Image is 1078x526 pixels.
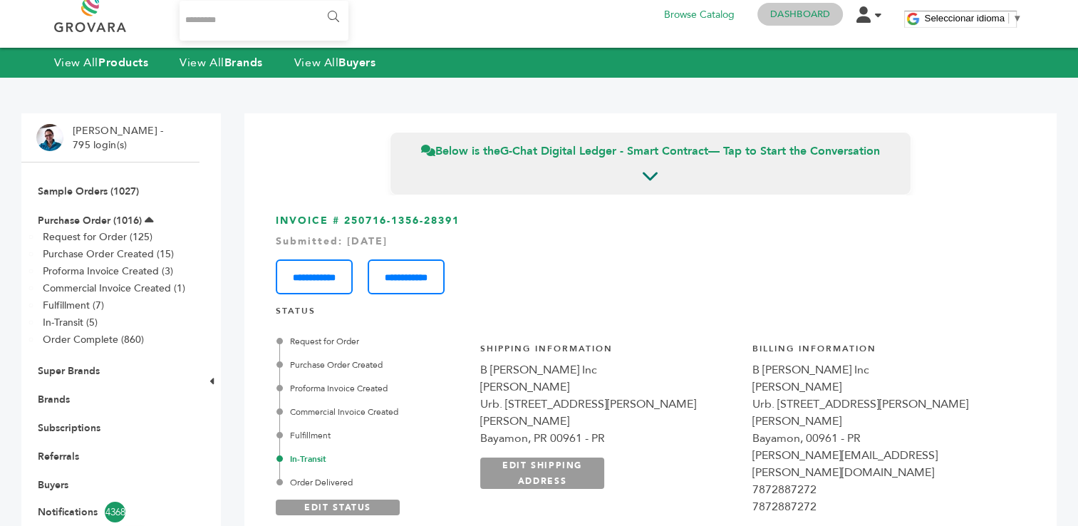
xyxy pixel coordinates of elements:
a: Notifications4368 [38,502,183,522]
h4: STATUS [276,305,1025,324]
strong: Buyers [338,55,375,71]
a: Seleccionar idioma​ [924,13,1022,24]
strong: Products [98,55,148,71]
a: Commercial Invoice Created (1) [43,282,185,295]
a: View AllBrands [180,55,263,71]
input: Search... [180,1,348,41]
a: View AllBuyers [294,55,376,71]
div: B [PERSON_NAME] Inc [752,361,1010,378]
strong: Brands [224,55,263,71]
div: Request for Order [279,335,465,348]
a: In-Transit (5) [43,316,98,329]
div: Order Delivered [279,476,465,489]
a: Browse Catalog [664,7,735,23]
strong: G-Chat Digital Ledger - Smart Contract [500,143,708,159]
a: Buyers [38,478,68,492]
div: In-Transit [279,453,465,465]
a: Purchase Order (1016) [38,214,142,227]
a: Purchase Order Created (15) [43,247,174,261]
span: Below is the — Tap to Start the Conversation [421,143,880,159]
div: Bayamon, PR 00961 - PR [480,430,738,447]
a: Order Complete (860) [43,333,144,346]
a: EDIT STATUS [276,500,400,515]
a: Subscriptions [38,421,100,435]
a: Referrals [38,450,79,463]
a: Request for Order (125) [43,230,152,244]
div: Fulfillment [279,429,465,442]
div: B [PERSON_NAME] Inc [480,361,738,378]
h4: Billing Information [752,343,1010,362]
li: [PERSON_NAME] - 795 login(s) [73,124,167,152]
div: Proforma Invoice Created [279,382,465,395]
a: Proforma Invoice Created (3) [43,264,173,278]
span: ▼ [1012,13,1022,24]
div: [PERSON_NAME] [752,378,1010,396]
div: Commercial Invoice Created [279,406,465,418]
div: Purchase Order Created [279,359,465,371]
a: Brands [38,393,70,406]
a: Sample Orders (1027) [38,185,139,198]
h4: Shipping Information [480,343,738,362]
div: 7872887272 [752,498,1010,515]
span: Seleccionar idioma [924,13,1005,24]
a: Dashboard [770,8,830,21]
a: EDIT SHIPPING ADDRESS [480,458,604,489]
div: Urb. [STREET_ADDRESS][PERSON_NAME][PERSON_NAME] [480,396,738,430]
a: View AllProducts [54,55,149,71]
h3: INVOICE # 250716-1356-28391 [276,214,1025,294]
div: 7872887272 [752,481,1010,498]
span: 4368 [105,502,125,522]
div: Urb. [STREET_ADDRESS][PERSON_NAME][PERSON_NAME] [752,396,1010,430]
a: Fulfillment (7) [43,299,104,312]
div: [PERSON_NAME] [480,378,738,396]
div: Submitted: [DATE] [276,234,1025,249]
a: Super Brands [38,364,100,378]
div: [PERSON_NAME][EMAIL_ADDRESS][PERSON_NAME][DOMAIN_NAME] [752,447,1010,481]
div: Bayamon, 00961 - PR [752,430,1010,447]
